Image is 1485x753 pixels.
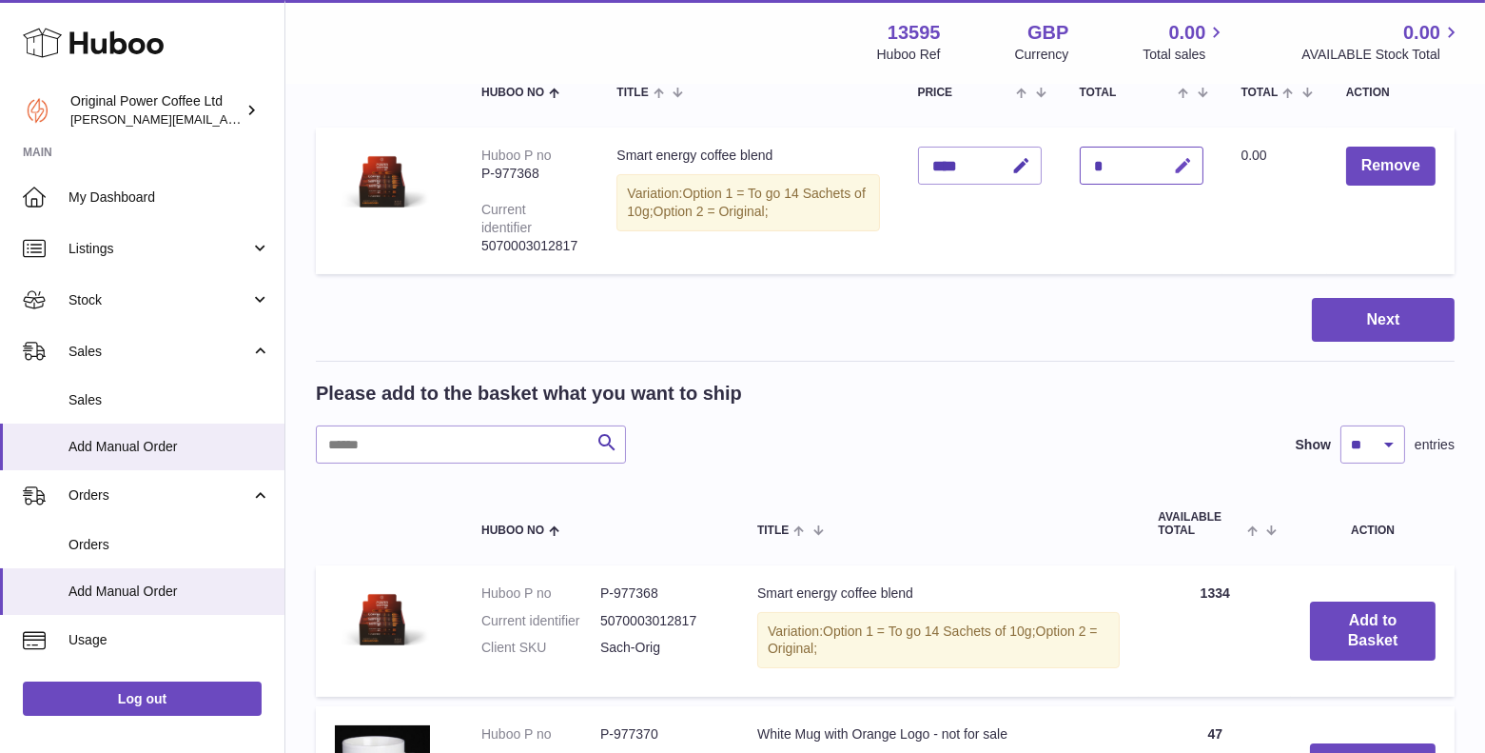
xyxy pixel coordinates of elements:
span: Orders [68,536,270,554]
div: 5070003012817 [481,237,578,255]
span: [PERSON_NAME][EMAIL_ADDRESS][DOMAIN_NAME] [70,111,381,127]
a: 0.00 Total sales [1143,20,1227,64]
span: My Dashboard [68,188,270,207]
span: AVAILABLE Stock Total [1301,46,1462,64]
button: Add to Basket [1310,602,1436,661]
dt: Huboo P no [481,725,600,743]
span: Option 1 = To go 14 Sachets of 10g; [627,186,866,219]
dt: Huboo P no [481,585,600,603]
span: Unit Sales Price [918,74,1012,99]
span: Total [1241,87,1279,99]
th: Action [1291,492,1455,555]
a: 0.00 AVAILABLE Stock Total [1301,20,1462,64]
span: 0.00 [1169,20,1206,46]
span: Option 2 = Original; [768,624,1098,657]
dt: Current identifier [481,612,600,630]
span: AVAILABLE Total [1158,511,1242,536]
strong: 13595 [888,20,941,46]
img: Smart energy coffee blend [335,585,430,656]
div: Variation: [616,174,879,231]
span: Listings [68,240,250,258]
dd: 5070003012817 [600,612,719,630]
span: Add Manual Order [68,438,270,456]
a: Log out [23,682,262,716]
span: Add Manual Order [68,583,270,601]
span: Total sales [1143,46,1227,64]
span: Sales [68,343,250,361]
div: Current identifier [481,202,532,235]
span: Option 2 = Original; [654,204,769,219]
td: Smart energy coffee blend [597,128,898,273]
span: Title [757,525,789,537]
td: Smart energy coffee blend [738,565,1139,698]
td: 1334 [1139,565,1291,698]
dd: P-977370 [600,725,719,743]
div: Variation: [757,612,1120,669]
img: Smart energy coffee blend [335,147,430,218]
img: aline@drinkpowercoffee.com [23,96,51,125]
span: AVAILABLE Total [1080,74,1174,99]
span: 0.00 [1403,20,1440,46]
label: Show [1296,436,1331,454]
span: Title [616,87,648,99]
span: Usage [68,631,270,649]
div: P-977368 [481,165,578,183]
span: 0.00 [1241,148,1267,163]
div: Original Power Coffee Ltd [70,92,242,129]
div: Huboo P no [481,148,552,163]
strong: GBP [1027,20,1068,46]
span: Stock [68,291,250,309]
button: Remove [1346,147,1436,186]
button: Next [1312,298,1455,343]
span: entries [1415,436,1455,454]
div: Currency [1015,46,1069,64]
dt: Client SKU [481,639,600,657]
span: Orders [68,486,250,505]
div: Action [1346,87,1436,99]
span: Huboo no [481,87,544,99]
span: Option 1 = To go 14 Sachets of 10g; [823,624,1036,639]
div: Huboo Ref [877,46,941,64]
h2: Please add to the basket what you want to ship [316,381,742,406]
span: Sales [68,391,270,409]
dd: Sach-Orig [600,639,719,657]
span: Huboo no [481,525,544,537]
dd: P-977368 [600,585,719,603]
